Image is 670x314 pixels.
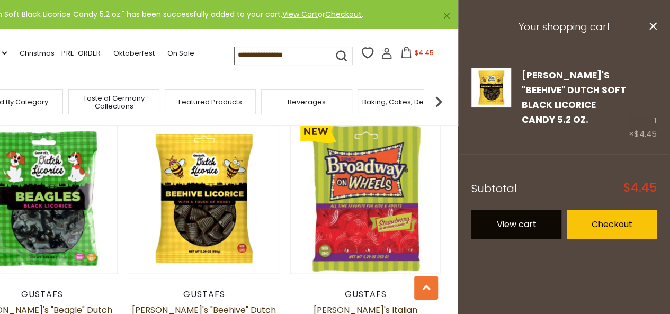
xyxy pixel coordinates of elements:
[443,13,450,19] a: ×
[290,289,441,300] div: Gustafs
[395,47,440,62] button: $4.45
[623,182,657,194] span: $4.45
[167,48,194,59] a: On Sale
[471,68,511,141] a: Gustaf's "Beehive" Dutch Soft Black Licorice Candy 5.2 oz.
[20,48,100,59] a: Christmas - PRE-ORDER
[291,123,441,273] img: Gustaf's
[362,98,444,106] a: Baking, Cakes, Desserts
[129,123,279,273] img: Gustaf's
[471,210,561,239] a: View cart
[282,9,318,20] a: View Cart
[288,98,326,106] a: Beverages
[72,94,156,110] a: Taste of Germany Collections
[414,48,433,57] span: $4.45
[629,68,657,141] div: 1 ×
[471,181,517,196] span: Subtotal
[428,91,449,112] img: next arrow
[113,48,154,59] a: Oktoberfest
[471,68,511,107] img: Gustaf's "Beehive" Dutch Soft Black Licorice Candy 5.2 oz.
[129,289,280,300] div: Gustafs
[522,69,626,127] a: [PERSON_NAME]'s "Beehive" Dutch Soft Black Licorice Candy 5.2 oz.
[634,128,657,139] span: $4.45
[178,98,242,106] a: Featured Products
[567,210,657,239] a: Checkout
[325,9,362,20] a: Checkout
